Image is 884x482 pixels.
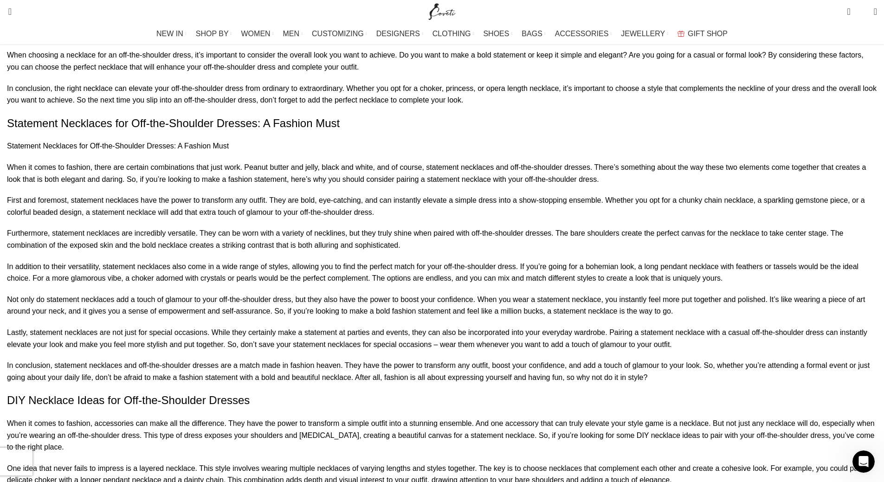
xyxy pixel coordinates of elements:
a: CUSTOMIZING [312,25,367,43]
h2: Statement Necklaces for Off-the-Shoulder Dresses: A Fashion Must [7,116,877,131]
span: SHOES [483,29,509,38]
span: BAGS [522,29,542,38]
p: In addition to their versatility, statement necklaces also come in a wide range of styles, allowi... [7,261,877,284]
p: When it comes to fashion, there are certain combinations that just work. Peanut butter and jelly,... [7,161,877,185]
span: WOMEN [241,29,271,38]
a: MEN [283,25,303,43]
div: My Wishlist [858,2,867,21]
span: 0 [848,5,855,12]
a: ACCESSORIES [555,25,612,43]
a: SHOP BY [196,25,232,43]
a: GIFT SHOP [678,25,728,43]
p: When choosing a necklace for an off-the-shoulder dress, it’s important to consider the overall lo... [7,49,877,73]
span: DESIGNERS [376,29,420,38]
a: SHOES [483,25,512,43]
div: Main navigation [2,25,882,43]
span: CLOTHING [432,29,471,38]
p: First and foremost, statement necklaces have the power to transform any outfit. They are bold, ey... [7,194,877,218]
h2: DIY Necklace Ideas for Off-the-Shoulder Dresses [7,392,877,408]
p: When it comes to fashion, accessories can make all the difference. They have the power to transfo... [7,418,877,453]
a: JEWELLERY [621,25,668,43]
span: ACCESSORIES [555,29,609,38]
p: In conclusion, the right necklace can elevate your off-the-shoulder dress from ordinary to extrao... [7,83,877,106]
span: MEN [283,29,300,38]
p: Lastly, statement necklaces are not just for special occasions. While they certainly make a state... [7,327,877,350]
span: GIFT SHOP [688,29,728,38]
span: NEW IN [156,29,183,38]
span: SHOP BY [196,29,229,38]
a: Site logo [426,7,458,15]
a: BAGS [522,25,545,43]
a: CLOTHING [432,25,474,43]
span: 0 [859,9,866,16]
a: Search [2,2,12,21]
span: CUSTOMIZING [312,29,364,38]
span: JEWELLERY [621,29,665,38]
a: 0 [842,2,855,21]
a: NEW IN [156,25,187,43]
p: Statement Necklaces for Off-the-Shoulder Dresses: A Fashion Must [7,140,877,152]
p: Not only do statement necklaces add a touch of glamour to your off-the-shoulder dress, but they a... [7,294,877,317]
p: In conclusion, statement necklaces and off-the-shoulder dresses are a match made in fashion heave... [7,360,877,383]
p: Furthermore, statement necklaces are incredibly versatile. They can be worn with a variety of nec... [7,227,877,251]
img: GiftBag [678,31,684,37]
a: DESIGNERS [376,25,423,43]
a: WOMEN [241,25,274,43]
iframe: Intercom live chat [852,450,875,473]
